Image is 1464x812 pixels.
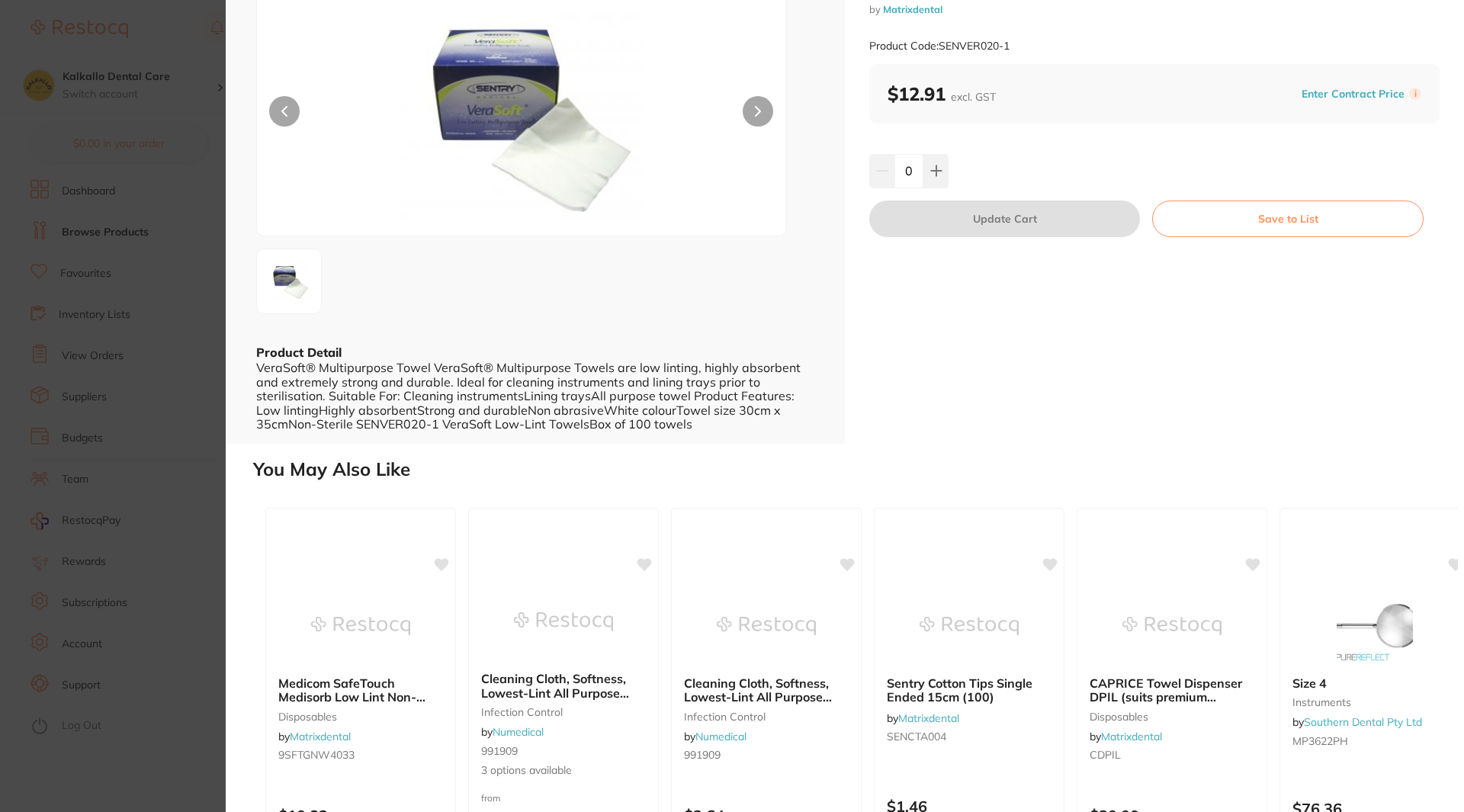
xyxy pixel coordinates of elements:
[481,706,646,718] small: infection control
[717,588,816,664] img: Cleaning Cloth, Softness, Lowest-Lint All Purpose Towel 310mm(L)x320mm(W)
[869,40,1010,53] small: Product Code: SENVER020-1
[1122,588,1222,664] img: CAPRICE Towel Dispenser DPIL (suits premium interleaved towel 4456)
[1090,676,1254,704] b: CAPRICE Towel Dispenser DPIL (suits premium interleaved towel 4456)
[278,749,443,761] small: 9SFTGNW4033
[1292,735,1457,747] small: MP3622PH
[920,588,1019,664] img: Sentry Cotton Tips Single Ended 15cm (100)
[869,4,1440,15] small: by
[869,201,1140,237] button: Update Cart
[1292,696,1457,708] small: instruments
[887,730,1051,743] small: SENCTA004
[481,763,646,778] span: 3 options available
[311,588,410,664] img: Medicom SafeTouch Medisorb Low Lint Non-Woven Towel SMALL (100) 30x35cm
[253,459,1458,480] h2: You May Also Like
[684,676,849,704] b: Cleaning Cloth, Softness, Lowest-Lint All Purpose Towel 310mm(L)x320mm(W)
[684,730,746,743] span: by
[1101,730,1162,743] a: Matrixdental
[684,711,849,723] small: infection control
[481,792,501,804] span: from
[1292,676,1457,690] b: Size 4
[278,711,443,723] small: disposables
[684,749,849,761] small: 991909
[1304,715,1422,729] a: Southern Dental Pty Ltd
[278,676,443,704] b: Medicom SafeTouch Medisorb Low Lint Non-Woven Towel SMALL (100) 30x35cm
[262,254,316,309] img: LmpwZw
[887,676,1051,704] b: Sentry Cotton Tips Single Ended 15cm (100)
[1090,749,1254,761] small: CDPIL
[256,361,814,431] div: VeraSoft® Multipurpose Towel VeraSoft® Multipurpose Towels are low linting, highly absorbent and ...
[278,730,351,743] span: by
[481,725,544,739] span: by
[1297,87,1409,101] button: Enter Contract Price
[898,711,959,725] a: Matrixdental
[1409,88,1421,100] label: i
[514,583,613,660] img: Cleaning Cloth, Softness, Lowest-Lint All Purpose Towel
[1325,588,1424,664] img: Size 4
[1090,711,1254,723] small: disposables
[1152,201,1424,237] button: Save to List
[883,3,942,15] a: Matrixdental
[1090,730,1162,743] span: by
[481,672,646,700] b: Cleaning Cloth, Softness, Lowest-Lint All Purpose Towel
[493,725,544,739] a: Numedical
[887,711,959,725] span: by
[951,90,996,104] span: excl. GST
[888,82,996,105] b: $12.91
[290,730,351,743] a: Matrixdental
[481,745,646,757] small: 991909
[695,730,746,743] a: Numedical
[1292,715,1422,729] span: by
[256,345,342,360] b: Product Detail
